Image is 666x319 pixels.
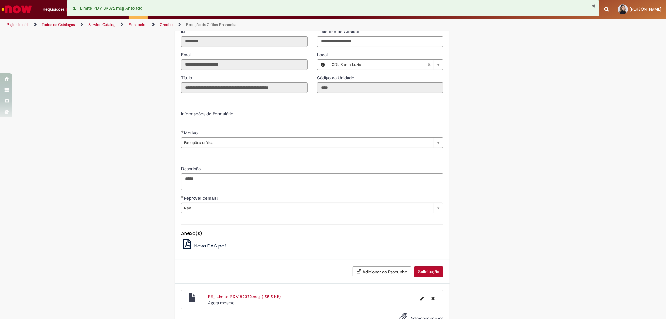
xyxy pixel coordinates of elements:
[181,75,193,81] label: Somente leitura - Título
[186,22,236,27] a: Exceção da Crítica Financeira
[208,294,281,299] a: RE_ Limite PDV 89372.msg (155.5 KB)
[181,130,184,133] span: Obrigatório Preenchido
[181,242,226,249] a: Nova DAG.pdf
[328,60,443,70] a: CDL Santa LuziaLimpar campo Local
[592,3,596,8] button: Fechar Notificação
[317,36,443,47] input: Telefone de Contato
[181,173,443,190] textarea: Descrição
[7,22,28,27] a: Página inicial
[72,5,142,11] span: RE_ Limite PDV 89372.msg Anexado
[43,6,65,12] span: Requisições
[1,3,33,16] img: ServiceNow
[184,138,431,148] span: Exceções crítica
[184,203,431,213] span: Não
[317,75,355,81] label: Somente leitura - Código da Unidade
[88,22,115,27] a: Service Catalog
[42,22,75,27] a: Todos os Catálogos
[181,196,184,198] span: Obrigatório Preenchido
[184,195,220,201] span: Reprovar demais?
[317,82,443,93] input: Código da Unidade
[66,7,71,12] span: 3
[208,300,234,306] time: 28/08/2025 17:30:05
[181,52,193,57] span: Somente leitura - Email
[181,28,186,35] label: Somente leitura - ID
[181,36,308,47] input: ID
[160,22,173,27] a: Crédito
[194,242,226,249] span: Nova DAG.pdf
[5,19,439,31] ul: Trilhas de página
[414,266,443,277] button: Solicitação
[353,266,411,277] button: Adicionar ao Rascunho
[630,7,661,12] span: [PERSON_NAME]
[332,60,427,70] span: CDL Santa Luzia
[417,293,428,303] button: Editar nome de arquivo RE_ Limite PDV 89372.msg
[208,300,234,306] span: Agora mesmo
[427,293,438,303] button: Excluir RE_ Limite PDV 89372.msg
[181,231,443,236] h5: Anexo(s)
[424,60,434,70] abbr: Limpar campo Local
[317,29,320,32] span: Obrigatório Preenchido
[181,82,308,93] input: Título
[317,52,329,57] span: Local
[181,166,202,172] span: Descrição
[181,59,308,70] input: Email
[181,52,193,58] label: Somente leitura - Email
[129,22,146,27] a: Financeiro
[181,111,233,117] label: Informações de Formulário
[320,29,361,34] span: Telefone de Contato
[317,60,328,70] button: Local, Visualizar este registro CDL Santa Luzia
[181,29,186,34] span: Somente leitura - ID
[184,130,199,136] span: Motivo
